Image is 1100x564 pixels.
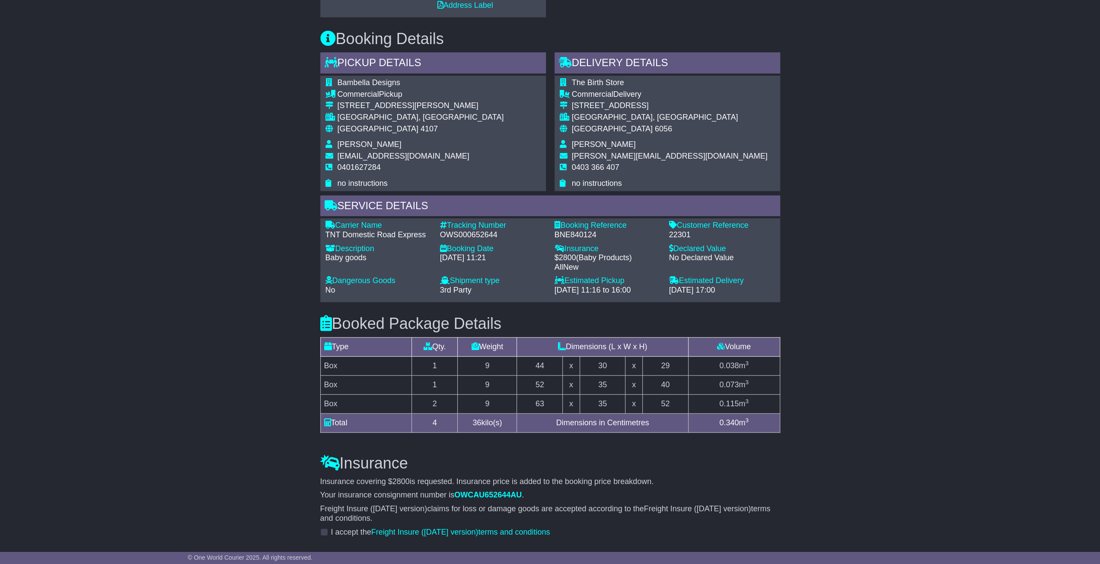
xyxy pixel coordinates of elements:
[440,221,546,230] div: Tracking Number
[572,179,622,188] span: no instructions
[338,90,504,99] div: Pickup
[320,315,780,332] h3: Booked Package Details
[331,528,550,537] label: I accept the
[669,253,775,263] div: No Declared Value
[517,395,563,414] td: 63
[412,395,458,414] td: 2
[688,395,780,414] td: m
[320,504,780,523] p: claims for loss or damage goods are accepted according to the terms and conditions.
[325,244,431,254] div: Description
[440,244,546,254] div: Booking Date
[555,221,660,230] div: Booking Reference
[412,376,458,395] td: 1
[688,414,780,433] td: m
[572,152,768,160] span: [PERSON_NAME][EMAIL_ADDRESS][DOMAIN_NAME]
[458,338,517,357] td: Weight
[719,399,739,408] span: 0.115
[325,286,335,294] span: No
[745,398,749,405] sup: 3
[625,376,642,395] td: x
[642,395,688,414] td: 52
[688,338,780,357] td: Volume
[320,357,412,376] td: Box
[669,230,775,240] div: 22301
[580,376,625,395] td: 35
[719,380,739,389] span: 0.073
[392,477,410,486] span: 2800
[320,504,427,513] span: Freight Insure ([DATE] version)
[572,124,653,133] span: [GEOGRAPHIC_DATA]
[688,357,780,376] td: m
[555,263,660,272] div: AllNew
[517,338,688,357] td: Dimensions (L x W x H)
[688,376,780,395] td: m
[563,376,580,395] td: x
[320,455,780,472] h3: Insurance
[320,395,412,414] td: Box
[745,417,749,424] sup: 3
[563,357,580,376] td: x
[188,554,312,561] span: © One World Courier 2025. All rights reserved.
[454,491,522,499] span: OWCAU652644AU
[563,395,580,414] td: x
[440,276,546,286] div: Shipment type
[719,418,739,427] span: 0.340
[555,230,660,240] div: BNE840124
[325,221,431,230] div: Carrier Name
[579,253,629,262] span: Baby Products
[655,124,672,133] span: 6056
[325,230,431,240] div: TNT Domestic Road Express
[371,528,550,536] a: Freight Insure ([DATE] version)terms and conditions
[517,376,563,395] td: 52
[625,395,642,414] td: x
[338,152,469,160] span: [EMAIL_ADDRESS][DOMAIN_NAME]
[320,338,412,357] td: Type
[555,52,780,76] div: Delivery Details
[338,78,400,87] span: Bambella Designs
[437,1,493,10] a: Address Label
[338,90,379,99] span: Commercial
[572,163,619,172] span: 0403 366 407
[572,78,624,87] span: The Birth Store
[412,357,458,376] td: 1
[440,286,472,294] span: 3rd Party
[555,253,660,272] div: $ ( )
[458,395,517,414] td: 9
[669,244,775,254] div: Declared Value
[669,286,775,295] div: [DATE] 17:00
[642,357,688,376] td: 29
[745,379,749,386] sup: 3
[572,101,768,111] div: [STREET_ADDRESS]
[572,90,613,99] span: Commercial
[325,253,431,263] div: Baby goods
[555,276,660,286] div: Estimated Pickup
[320,491,780,500] p: Your insurance consignment number is .
[572,140,636,149] span: [PERSON_NAME]
[625,357,642,376] td: x
[412,414,458,433] td: 4
[412,338,458,357] td: Qty.
[458,376,517,395] td: 9
[338,163,381,172] span: 0401627284
[572,113,768,122] div: [GEOGRAPHIC_DATA], [GEOGRAPHIC_DATA]
[644,504,751,513] span: Freight Insure ([DATE] version)
[325,276,431,286] div: Dangerous Goods
[517,414,688,433] td: Dimensions in Centimetres
[320,30,780,48] h3: Booking Details
[338,113,504,122] div: [GEOGRAPHIC_DATA], [GEOGRAPHIC_DATA]
[320,376,412,395] td: Box
[458,357,517,376] td: 9
[719,361,739,370] span: 0.038
[338,124,418,133] span: [GEOGRAPHIC_DATA]
[572,90,768,99] div: Delivery
[559,253,576,262] span: 2800
[458,414,517,433] td: kilo(s)
[440,253,546,263] div: [DATE] 11:21
[320,195,780,219] div: Service Details
[642,376,688,395] td: 40
[440,230,546,240] div: OWS000652644
[669,276,775,286] div: Estimated Delivery
[320,52,546,76] div: Pickup Details
[580,395,625,414] td: 35
[472,418,481,427] span: 36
